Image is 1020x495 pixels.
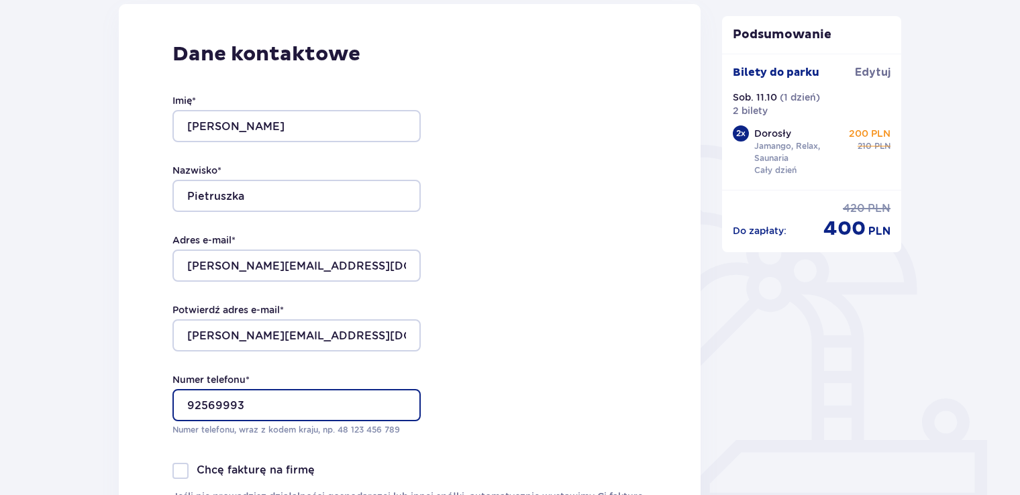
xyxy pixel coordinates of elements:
p: Numer telefonu, wraz z kodem kraju, np. 48 ​123 ​456 ​789 [172,424,421,436]
span: PLN [868,201,890,216]
p: Chcę fakturę na firmę [197,463,315,478]
p: 200 PLN [849,127,890,140]
p: 2 bilety [733,104,768,117]
p: ( 1 dzień ) [780,91,820,104]
label: Imię * [172,94,196,107]
input: Imię [172,110,421,142]
span: 420 [843,201,865,216]
span: 400 [823,216,866,241]
label: Potwierdź adres e-mail * [172,303,284,317]
input: Potwierdź adres e-mail [172,319,421,351]
p: Jamango, Relax, Saunaria [754,140,847,164]
span: PLN [874,140,890,152]
input: Adres e-mail [172,250,421,282]
p: Do zapłaty : [733,224,786,237]
p: Cały dzień [754,164,797,176]
p: Sob. 11.10 [733,91,777,104]
label: Nazwisko * [172,164,221,177]
p: Podsumowanie [722,27,902,43]
div: 2 x [733,125,749,142]
label: Adres e-mail * [172,233,236,247]
span: Edytuj [855,65,890,80]
p: Dorosły [754,127,791,140]
p: Dane kontaktowe [172,42,647,67]
label: Numer telefonu * [172,373,250,386]
span: 210 [858,140,872,152]
input: Nazwisko [172,180,421,212]
span: PLN [868,224,890,239]
input: Numer telefonu [172,389,421,421]
p: Bilety do parku [733,65,819,80]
